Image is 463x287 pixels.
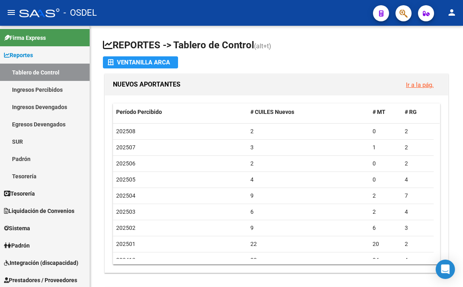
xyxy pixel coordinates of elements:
[4,51,33,60] span: Reportes
[373,127,398,136] div: 0
[405,240,430,249] div: 2
[373,240,398,249] div: 20
[373,109,385,115] span: # MT
[116,209,135,215] span: 202503
[406,81,434,89] a: Ir a la pág.
[116,225,135,231] span: 202502
[447,8,457,17] mat-icon: person
[116,144,135,151] span: 202507
[116,160,135,167] span: 202506
[4,224,30,233] span: Sistema
[4,241,30,250] span: Padrón
[250,175,366,184] div: 4
[4,189,35,198] span: Tesorería
[373,159,398,168] div: 0
[247,103,369,121] datatable-header-cell: # CUILES Nuevos
[116,241,135,247] span: 202501
[250,256,366,265] div: 88
[64,4,97,22] span: - OSDEL
[373,175,398,184] div: 0
[4,258,78,267] span: Integración (discapacidad)
[250,240,366,249] div: 22
[405,109,417,115] span: # RG
[4,33,46,42] span: Firma Express
[250,143,366,152] div: 3
[113,103,247,121] datatable-header-cell: Período Percibido
[405,191,430,200] div: 7
[254,42,271,50] span: (alt+t)
[116,176,135,183] span: 202505
[116,109,162,115] span: Período Percibido
[113,81,180,88] span: NUEVOS APORTANTES
[116,128,135,134] span: 202508
[103,56,178,68] button: Ventanilla ARCA
[405,175,430,184] div: 4
[369,103,402,121] datatable-header-cell: # MT
[405,256,430,265] div: 4
[6,8,16,17] mat-icon: menu
[250,127,366,136] div: 2
[399,77,440,92] button: Ir a la pág.
[116,192,135,199] span: 202504
[405,127,430,136] div: 2
[250,191,366,200] div: 9
[402,103,434,121] datatable-header-cell: # RG
[373,191,398,200] div: 2
[250,159,366,168] div: 2
[405,143,430,152] div: 2
[103,39,450,53] h1: REPORTES -> Tablero de Control
[373,207,398,217] div: 2
[405,207,430,217] div: 4
[116,257,135,263] span: 202412
[4,276,77,285] span: Prestadores / Proveedores
[250,207,366,217] div: 6
[373,223,398,233] div: 6
[436,260,455,279] div: Open Intercom Messenger
[373,143,398,152] div: 1
[4,206,74,215] span: Liquidación de Convenios
[250,223,366,233] div: 9
[108,56,173,68] div: Ventanilla ARCA
[373,256,398,265] div: 84
[250,109,294,115] span: # CUILES Nuevos
[405,159,430,168] div: 2
[405,223,430,233] div: 3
